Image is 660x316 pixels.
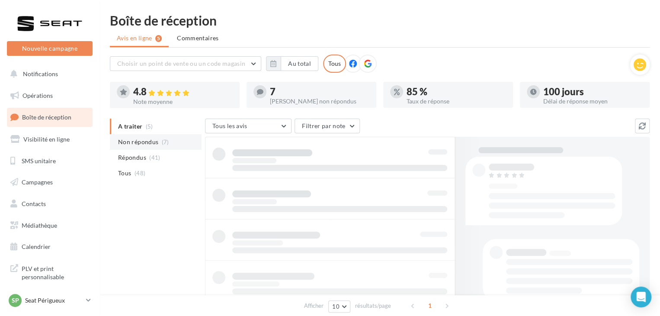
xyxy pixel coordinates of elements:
[22,200,46,207] span: Contacts
[25,296,83,305] p: Seat Périgueux
[5,259,94,285] a: PLV et print personnalisable
[295,119,360,133] button: Filtrer par note
[22,243,51,250] span: Calendrier
[407,87,506,97] div: 85 %
[5,108,94,126] a: Boîte de réception
[7,41,93,56] button: Nouvelle campagne
[281,56,318,71] button: Au total
[162,139,169,145] span: (7)
[117,60,245,67] span: Choisir un point de vente ou un code magasin
[266,56,318,71] button: Au total
[110,56,261,71] button: Choisir un point de vente ou un code magasin
[5,173,94,191] a: Campagnes
[543,87,643,97] div: 100 jours
[149,154,160,161] span: (41)
[355,302,391,310] span: résultats/page
[5,152,94,170] a: SMS unitaire
[177,34,218,42] span: Commentaires
[23,135,70,143] span: Visibilité en ligne
[22,222,57,229] span: Médiathèque
[407,98,506,104] div: Taux de réponse
[22,157,56,164] span: SMS unitaire
[205,119,292,133] button: Tous les avis
[22,178,53,186] span: Campagnes
[133,87,233,97] div: 4.8
[212,122,247,129] span: Tous les avis
[5,65,91,83] button: Notifications
[423,299,437,313] span: 1
[12,296,19,305] span: SP
[23,70,58,77] span: Notifications
[22,263,89,281] span: PLV et print personnalisable
[118,153,146,162] span: Répondus
[5,216,94,235] a: Médiathèque
[332,303,340,310] span: 10
[133,99,233,105] div: Note moyenne
[328,300,350,313] button: 10
[135,170,145,177] span: (48)
[304,302,324,310] span: Afficher
[118,138,158,146] span: Non répondus
[118,169,131,177] span: Tous
[22,113,71,121] span: Boîte de réception
[631,287,651,307] div: Open Intercom Messenger
[7,292,93,309] a: SP Seat Périgueux
[5,87,94,105] a: Opérations
[270,98,369,104] div: [PERSON_NAME] non répondus
[5,288,94,314] a: Campagnes DataOnDemand
[22,92,53,99] span: Opérations
[110,14,650,27] div: Boîte de réception
[323,55,346,73] div: Tous
[270,87,369,97] div: 7
[5,238,94,256] a: Calendrier
[5,130,94,148] a: Visibilité en ligne
[543,98,643,104] div: Délai de réponse moyen
[22,292,89,310] span: Campagnes DataOnDemand
[5,195,94,213] a: Contacts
